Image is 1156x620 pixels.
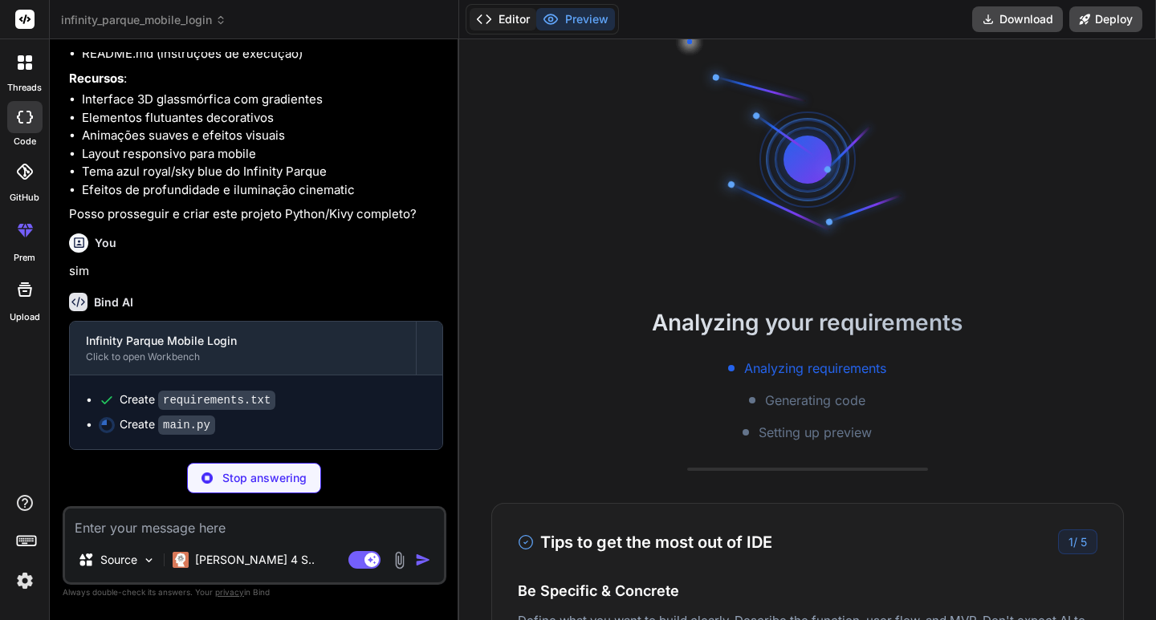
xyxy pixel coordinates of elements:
[11,567,39,594] img: settings
[158,391,275,410] code: requirements.txt
[94,294,133,310] h6: Bind AI
[1069,6,1142,32] button: Deploy
[120,416,215,433] div: Create
[86,333,400,349] div: Infinity Parque Mobile Login
[86,351,400,363] div: Click to open Workbench
[82,127,443,145] li: Animações suaves e efeitos visuais
[82,181,443,200] li: Efeitos de profundidade e iluminação cinematic
[1068,535,1073,549] span: 1
[173,552,189,568] img: Claude 4 Sonnet
[222,470,307,486] p: Stop answering
[518,596,1097,618] h4: Easy Deployment
[69,70,443,88] p: :
[142,553,156,567] img: Pick Models
[69,262,443,281] p: sim
[69,71,124,86] strong: Recursos
[61,12,226,28] span: infinity_parque_mobile_login
[215,587,244,597] span: privacy
[518,530,772,554] h3: Tips to get the most out of IDE
[14,251,35,265] label: prem
[7,81,42,95] label: threads
[459,306,1156,339] h2: Analyzing your requirements
[759,423,872,442] span: Setting up preview
[14,135,36,148] label: code
[82,109,443,128] li: Elementos flutuantes decorativos
[972,6,1063,32] button: Download
[744,359,886,378] span: Analyzing requirements
[10,310,40,324] label: Upload
[195,552,315,568] p: [PERSON_NAME] 4 S..
[158,415,215,435] code: main.py
[82,91,443,109] li: Interface 3D glassmórfica com gradientes
[70,322,416,375] button: Infinity Parque Mobile LoginClick to open Workbench
[765,391,865,410] span: Generating code
[63,585,446,600] p: Always double-check its answers. Your in Bind
[536,8,615,30] button: Preview
[390,551,409,569] img: attachment
[95,235,116,251] h6: You
[518,580,1097,602] h4: Be Specific & Concrete
[100,552,137,568] p: Source
[82,145,443,164] li: Layout responsivo para mobile
[69,205,443,224] p: Posso prosseguir e criar este projeto Python/Kivy completo?
[1058,529,1097,554] div: /
[415,552,431,568] img: icon
[10,191,39,205] label: GitHub
[1081,535,1087,549] span: 5
[82,163,443,181] li: Tema azul royal/sky blue do Infinity Parque
[470,8,536,30] button: Editor
[120,391,275,408] div: Create
[82,45,443,63] li: README.md (instruções de execução)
